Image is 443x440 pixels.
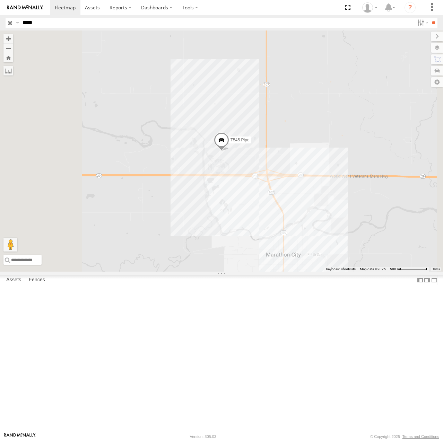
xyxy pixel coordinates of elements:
[415,18,429,28] label: Search Filter Options
[25,275,49,285] label: Fences
[390,267,400,271] span: 500 m
[405,2,416,13] i: ?
[388,267,429,272] button: Map Scale: 500 m per 74 pixels
[424,275,431,285] label: Dock Summary Table to the Right
[15,18,20,28] label: Search Query
[431,77,443,87] label: Map Settings
[402,434,439,439] a: Terms and Conditions
[231,138,250,142] span: T545 Pipe
[7,5,43,10] img: rand-logo.svg
[370,434,439,439] div: © Copyright 2025 -
[431,275,438,285] label: Hide Summary Table
[3,275,25,285] label: Assets
[433,268,440,271] a: Terms
[190,434,216,439] div: Version: 305.03
[3,238,17,252] button: Drag Pegman onto the map to open Street View
[3,66,13,76] label: Measure
[326,267,356,272] button: Keyboard shortcuts
[3,53,13,62] button: Zoom Home
[3,43,13,53] button: Zoom out
[360,267,386,271] span: Map data ©2025
[3,34,13,43] button: Zoom in
[417,275,424,285] label: Dock Summary Table to the Left
[4,433,36,440] a: Visit our Website
[360,2,380,13] div: Ryan Behnke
